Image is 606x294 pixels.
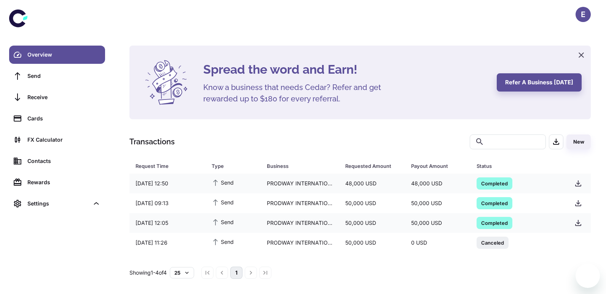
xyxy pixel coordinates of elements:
[9,67,105,85] a: Send
[9,173,105,191] a: Rewards
[405,196,470,210] div: 50,000 USD
[477,179,512,187] span: Completed
[477,239,509,246] span: Canceled
[27,178,100,187] div: Rewards
[9,131,105,149] a: FX Calculator
[9,194,105,213] div: Settings
[129,176,206,191] div: [DATE] 12:50
[411,161,467,171] span: Payout Amount
[27,51,100,59] div: Overview
[129,236,206,250] div: [DATE] 11:26
[212,161,248,171] div: Type
[566,134,591,149] button: New
[477,199,512,207] span: Completed
[203,60,488,79] h4: Spread the word and Earn!
[212,178,234,187] span: Send
[411,161,458,171] div: Payout Amount
[576,7,591,22] button: E
[203,82,394,104] h5: Know a business that needs Cedar? Refer and get rewarded up to $180 for every referral.
[345,161,402,171] span: Requested Amount
[212,161,258,171] span: Type
[477,161,559,171] span: Status
[405,216,470,230] div: 50,000 USD
[261,196,340,210] div: PRODWAY INTERNATIONAL
[200,267,273,279] nav: pagination navigation
[497,73,582,92] button: Refer a business [DATE]
[27,114,100,123] div: Cards
[230,267,242,279] button: page 1
[129,196,206,210] div: [DATE] 09:13
[9,109,105,128] a: Cards
[212,237,234,246] span: Send
[261,236,340,250] div: PRODWAY INTERNATIONAL
[27,199,89,208] div: Settings
[129,216,206,230] div: [DATE] 12:05
[212,218,234,226] span: Send
[27,136,100,144] div: FX Calculator
[405,176,470,191] div: 48,000 USD
[339,236,405,250] div: 50,000 USD
[9,152,105,170] a: Contacts
[170,267,194,278] button: 25
[136,161,193,171] div: Request Time
[27,157,100,165] div: Contacts
[129,136,175,147] h1: Transactions
[9,88,105,106] a: Receive
[339,216,405,230] div: 50,000 USD
[261,176,340,191] div: PRODWAY INTERNATIONAL
[27,72,100,80] div: Send
[136,161,203,171] span: Request Time
[129,269,167,277] p: Showing 1-4 of 4
[261,216,340,230] div: PRODWAY INTERNATIONAL
[477,161,549,171] div: Status
[27,93,100,101] div: Receive
[576,264,600,288] iframe: Button to launch messaging window
[339,176,405,191] div: 48,000 USD
[9,46,105,64] a: Overview
[405,236,470,250] div: 0 USD
[345,161,392,171] div: Requested Amount
[212,198,234,206] span: Send
[339,196,405,210] div: 50,000 USD
[477,219,512,226] span: Completed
